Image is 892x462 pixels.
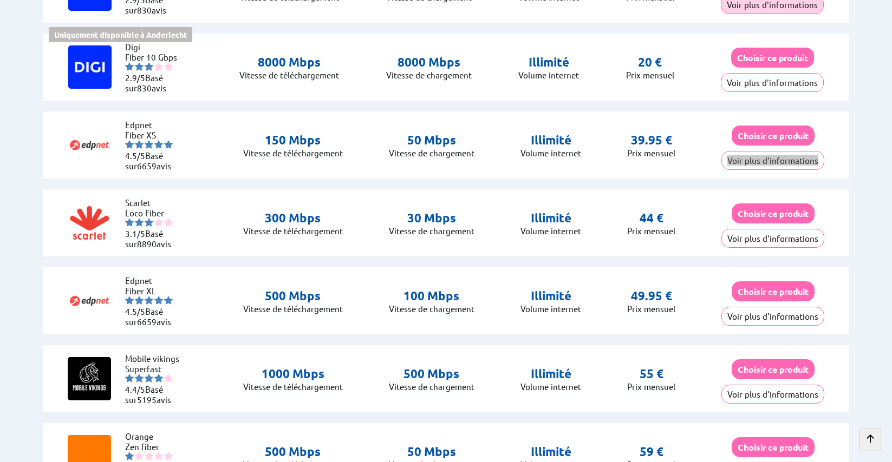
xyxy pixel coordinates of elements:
[520,148,581,158] p: Volume internet
[135,374,144,382] img: starnr2
[243,148,343,158] p: Vitesse de télé­chargement
[125,140,134,149] img: starnr1
[68,45,112,89] img: Logo of Digi
[731,52,814,63] a: Choisir ce produit
[732,126,815,146] button: Choisir ce produit
[721,155,824,166] a: Voir plus d'informations
[243,288,343,303] p: 500 Mbps
[164,218,173,227] img: starnr5
[135,296,144,305] img: starnr2
[68,123,111,167] img: Logo of Edpnet
[732,130,815,141] a: Choisir ce produit
[721,311,824,321] a: Voir plus d'informations
[640,210,663,226] p: 44 €
[164,374,173,382] img: starnr5
[389,226,474,236] p: Vitesse de chargement
[721,389,824,399] a: Voir plus d'informations
[125,208,190,218] li: Loco Fiber
[125,150,145,161] span: 4.5/5
[732,437,815,457] button: Choisir ce produit
[137,239,157,249] span: 8890
[125,228,190,249] li: Basé sur avis
[631,288,672,303] p: 49.95 €
[721,229,824,248] button: Voir plus d'informations
[154,218,163,227] img: starnr4
[135,452,144,460] img: starnr2
[145,452,153,460] img: starnr3
[243,226,343,236] p: Vitesse de télé­chargement
[154,374,163,382] img: starnr4
[125,441,190,452] li: Zen fiber
[389,133,474,148] p: 50 Mbps
[137,83,152,93] span: 830
[732,203,815,223] button: Choisir ce produit
[626,70,674,80] p: Prix mensuel
[154,140,163,149] img: starnr4
[721,151,824,170] button: Voir plus d'informations
[520,226,581,236] p: Volume internet
[164,62,173,71] img: starnr5
[732,286,815,296] a: Choisir ce produit
[389,303,474,314] p: Vitesse de chargement
[243,133,343,148] p: 150 Mbps
[135,218,144,227] img: starnr2
[164,296,173,305] img: starnr5
[631,133,672,148] p: 39.95 €
[389,148,474,158] p: Vitesse de chargement
[389,381,474,392] p: Vitesse de chargement
[518,55,579,70] p: Illimité
[135,140,144,149] img: starnr2
[125,197,190,208] li: Scarlet
[137,316,157,327] span: 6659
[145,374,153,382] img: starnr3
[627,148,675,158] p: Prix mensuel
[125,374,134,382] img: starnr1
[54,30,187,39] b: Uniquement disponible à Anderlecht
[520,444,581,459] p: Illimité
[125,52,187,62] li: Fiber 10 Gbps
[125,228,145,239] span: 3.1/5
[721,307,824,326] button: Voir plus d'informations
[125,218,134,227] img: starnr1
[125,286,190,296] li: Fiber XL
[386,55,472,70] p: 8000 Mbps
[125,130,190,140] li: Fiber XS
[125,364,190,374] li: Superfast
[137,161,157,171] span: 6659
[68,201,111,245] img: Logo of Scarlet
[145,296,153,305] img: starnr3
[243,303,343,314] p: Vitesse de télé­chargement
[638,55,662,70] p: 20 €
[243,444,343,459] p: 500 Mbps
[732,364,815,374] a: Choisir ce produit
[243,210,343,226] p: 300 Mbps
[137,5,152,15] span: 830
[154,62,163,71] img: starnr4
[154,452,163,460] img: starnr4
[125,72,187,93] li: Basé sur avis
[520,303,581,314] p: Volume internet
[125,353,190,364] li: Mobile vikings
[164,452,173,460] img: starnr5
[721,385,824,404] button: Voir plus d'informations
[137,394,157,405] span: 5195
[125,452,134,460] img: starnr1
[520,210,581,226] p: Illimité
[640,444,663,459] p: 59 €
[389,288,474,303] p: 100 Mbps
[627,303,675,314] p: Prix mensuel
[520,366,581,381] p: Illimité
[239,55,339,70] p: 8000 Mbps
[125,42,187,52] li: Digi
[732,359,815,379] button: Choisir ce produit
[389,210,474,226] p: 30 Mbps
[68,279,111,322] img: Logo of Edpnet
[721,233,824,243] a: Voir plus d'informations
[125,62,134,71] img: starnr1
[243,381,343,392] p: Vitesse de télé­chargement
[721,77,824,88] a: Voir plus d'informations
[732,208,815,219] a: Choisir ce produit
[732,281,815,301] button: Choisir ce produit
[243,366,343,381] p: 1000 Mbps
[125,306,190,327] li: Basé sur avis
